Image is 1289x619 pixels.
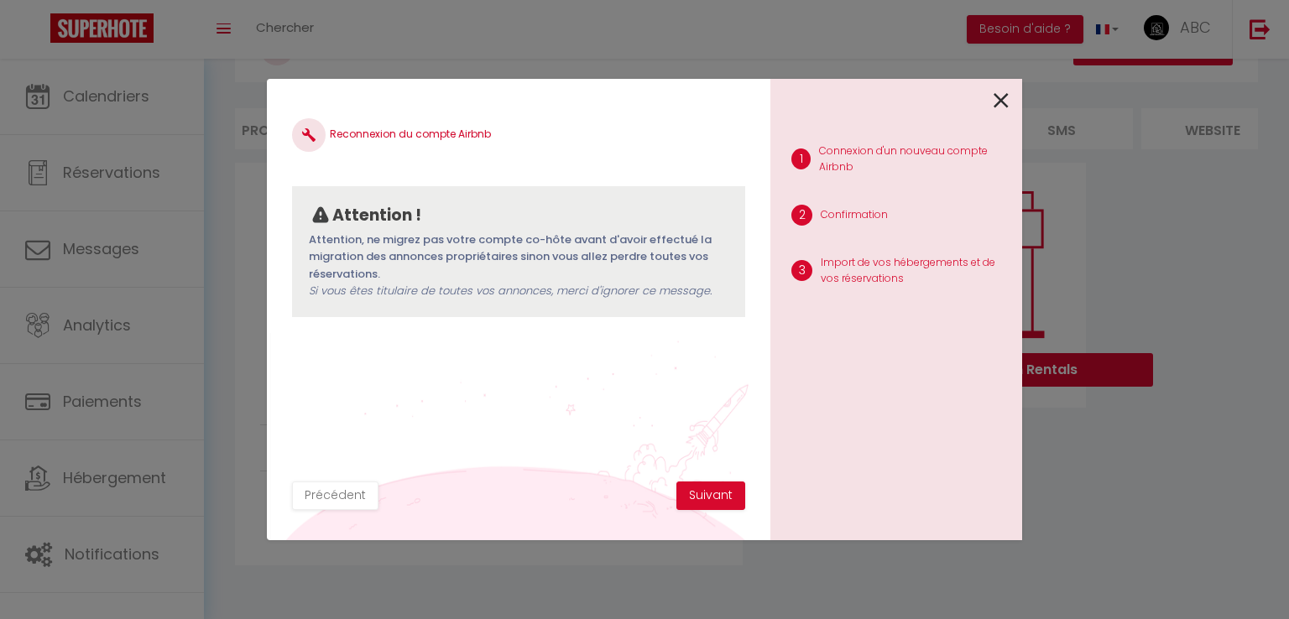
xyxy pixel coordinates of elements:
[13,7,64,57] button: Ouvrir le widget de chat LiveChat
[791,148,811,169] span: 1
[821,255,1009,287] p: Import de vos hébergements et de vos réservations
[292,481,378,510] button: Précédent
[676,481,745,510] button: Suivant
[309,283,712,299] span: Si vous êtes titulaire de toutes vos annonces, merci d'ignorer ce message.
[791,260,812,281] span: 3
[791,205,812,226] span: 2
[309,231,728,300] p: Attention, ne migrez pas votre compte co-hôte avant d'avoir effectué la migration des annonces pr...
[292,118,745,152] h4: Reconnexion du compte Airbnb
[821,207,888,223] p: Confirmation
[819,143,1009,175] p: Connexion d'un nouveau compte Airbnb
[332,203,421,228] p: Attention !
